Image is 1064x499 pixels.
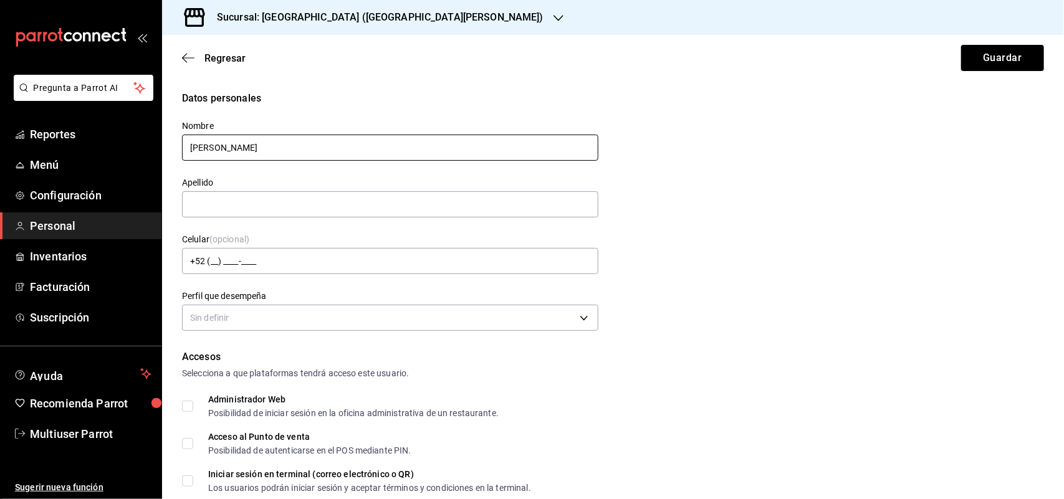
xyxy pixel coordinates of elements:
[207,10,544,25] h3: Sucursal: [GEOGRAPHIC_DATA] ([GEOGRAPHIC_DATA][PERSON_NAME])
[182,305,598,331] div: Sin definir
[182,367,1044,380] div: Selecciona a que plataformas tendrá acceso este usuario.
[30,395,151,412] span: Recomienda Parrot
[209,235,249,245] span: (opcional)
[208,470,531,478] div: Iniciar sesión en terminal (correo electrónico o QR)
[208,409,499,417] div: Posibilidad de iniciar sesión en la oficina administrativa de un restaurante.
[30,126,151,143] span: Reportes
[961,45,1044,71] button: Guardar
[182,292,598,301] label: Perfil que desempeña
[182,52,246,64] button: Regresar
[30,156,151,173] span: Menú
[182,91,1044,106] div: Datos personales
[182,179,598,188] label: Apellido
[30,425,151,442] span: Multiuser Parrot
[15,481,151,494] span: Sugerir nueva función
[30,366,135,381] span: Ayuda
[208,446,411,455] div: Posibilidad de autenticarse en el POS mediante PIN.
[208,483,531,492] div: Los usuarios podrán iniciar sesión y aceptar términos y condiciones en la terminal.
[30,248,151,265] span: Inventarios
[30,187,151,204] span: Configuración
[182,349,1044,364] div: Accesos
[9,90,153,103] a: Pregunta a Parrot AI
[204,52,246,64] span: Regresar
[30,309,151,326] span: Suscripción
[137,32,147,42] button: open_drawer_menu
[30,278,151,295] span: Facturación
[208,395,499,404] div: Administrador Web
[208,432,411,441] div: Acceso al Punto de venta
[30,217,151,234] span: Personal
[34,82,134,95] span: Pregunta a Parrot AI
[182,235,598,244] label: Celular
[182,122,598,131] label: Nombre
[14,75,153,101] button: Pregunta a Parrot AI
